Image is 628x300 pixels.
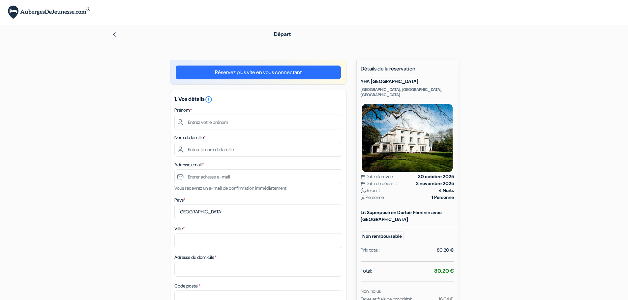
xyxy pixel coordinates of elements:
strong: 1 Personne [432,194,454,201]
small: Vous recevrez un e-mail de confirmation immédiatement [174,185,286,191]
span: Total: [361,267,372,275]
h5: 1. Vos détails [174,95,342,103]
input: Entrer le nom de famille [174,142,342,157]
strong: 3 novembre 2025 [416,180,454,187]
img: user_icon.svg [361,195,366,200]
div: 80,20 € [437,247,454,254]
h5: Détails de la réservation [361,66,454,76]
div: Prix total : [361,247,380,254]
label: Adresse email [174,161,204,168]
label: Ville [174,225,185,232]
b: Lit Superposé en Dortoir Féminin avec [GEOGRAPHIC_DATA] [361,209,442,222]
img: AubergesDeJeunesse.com [8,6,90,19]
label: Pays [174,197,185,204]
span: Date d'arrivée : [361,173,395,180]
img: left_arrow.svg [112,32,117,37]
label: Adresse du domicile [174,254,216,261]
span: Personne : [361,194,386,201]
strong: 4 Nuits [439,187,454,194]
label: Prénom [174,107,192,114]
img: moon.svg [361,188,366,193]
span: Séjour : [361,187,380,194]
strong: 80,20 € [434,267,454,274]
img: calendar.svg [361,181,366,186]
a: Réservez plus vite en vous connectant [176,66,341,79]
p: [GEOGRAPHIC_DATA], [GEOGRAPHIC_DATA], [GEOGRAPHIC_DATA] [361,87,454,97]
label: Nom de famille [174,134,206,141]
small: Non inclus [361,288,381,294]
span: Départ [274,31,291,38]
strong: 30 octobre 2025 [418,173,454,180]
img: calendar.svg [361,175,366,179]
label: Code postal [174,283,200,289]
small: Non remboursable [361,231,404,241]
input: Entrer adresse e-mail [174,169,342,184]
input: Entrez votre prénom [174,115,342,129]
i: error_outline [205,95,213,103]
h5: YHA [GEOGRAPHIC_DATA] [361,79,454,84]
span: Date de départ : [361,180,397,187]
a: error_outline [205,95,213,102]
